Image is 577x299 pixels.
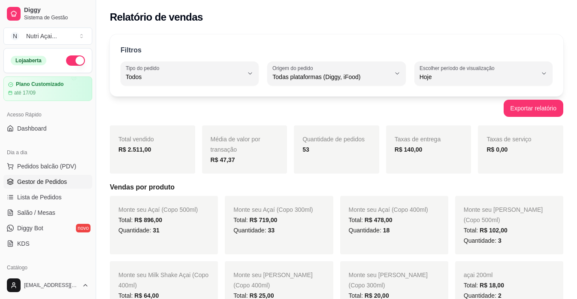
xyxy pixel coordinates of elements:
button: Select a team [3,27,92,45]
span: Total: [233,217,277,223]
a: Dashboard [3,122,92,135]
span: Pedidos balcão (PDV) [17,162,76,171]
button: Escolher período de visualizaçãoHoje [414,61,553,85]
a: Lista de Pedidos [3,190,92,204]
span: N [11,32,19,40]
span: Quantidade: [464,237,501,244]
span: Salão / Mesas [17,208,55,217]
span: Monte seu Açaí (Copo 300ml) [233,206,313,213]
article: até 17/09 [14,89,36,96]
span: R$ 25,00 [250,292,274,299]
span: Taxas de serviço [486,136,531,143]
h2: Relatório de vendas [110,10,203,24]
span: Total: [118,292,159,299]
span: 18 [383,227,390,234]
span: R$ 64,00 [134,292,159,299]
span: Todos [126,73,243,81]
a: Gestor de Pedidos [3,175,92,189]
button: Origem do pedidoTodas plataformas (Diggy, iFood) [267,61,405,85]
a: Diggy Botnovo [3,221,92,235]
span: Diggy Bot [17,224,43,232]
span: Total: [118,217,162,223]
span: Sistema de Gestão [24,14,89,21]
span: Total: [464,227,508,234]
span: Monte seu [PERSON_NAME] (Copo 400ml) [233,272,312,289]
span: Quantidade: [464,292,501,299]
span: R$ 896,00 [134,217,162,223]
span: Monte seu Açaí (Copo 500ml) [118,206,198,213]
a: Plano Customizadoaté 17/09 [3,76,92,101]
span: R$ 18,00 [480,282,504,289]
span: Total: [464,282,504,289]
span: Diggy [24,6,89,14]
span: Todas plataformas (Diggy, iFood) [272,73,390,81]
span: açai 200ml [464,272,493,278]
a: DiggySistema de Gestão [3,3,92,24]
span: Monte seu [PERSON_NAME] (Copo 300ml) [349,272,428,289]
span: Monte seu [PERSON_NAME] (Copo 500ml) [464,206,543,223]
span: Monte seu Milk Shake Açai (Copo 400ml) [118,272,208,289]
h5: Vendas por produto [110,182,563,192]
span: Dashboard [17,124,47,133]
span: Taxas de entrega [395,136,441,143]
label: Escolher período de visualização [420,64,497,72]
span: Lista de Pedidos [17,193,62,201]
div: Acesso Rápido [3,108,92,122]
span: [EMAIL_ADDRESS][DOMAIN_NAME] [24,282,79,289]
span: R$ 20,00 [365,292,389,299]
span: 3 [498,237,501,244]
span: Quantidade de pedidos [302,136,365,143]
span: Monte seu Açaí (Copo 400ml) [349,206,428,213]
span: Quantidade: [233,227,275,234]
strong: 53 [302,146,309,153]
span: Hoje [420,73,537,81]
label: Tipo do pedido [126,64,162,72]
span: Gestor de Pedidos [17,177,67,186]
div: Nutri Açai ... [26,32,57,40]
span: Total vendido [118,136,154,143]
strong: R$ 2.511,00 [118,146,151,153]
a: KDS [3,237,92,250]
span: 2 [498,292,501,299]
span: KDS [17,239,30,248]
span: Total: [349,292,389,299]
span: 31 [153,227,160,234]
span: R$ 719,00 [250,217,278,223]
span: Quantidade: [349,227,390,234]
span: R$ 478,00 [365,217,393,223]
div: Catálogo [3,261,92,275]
article: Plano Customizado [16,81,63,88]
div: Loja aberta [11,56,46,65]
span: Quantidade: [118,227,160,234]
p: Filtros [121,45,142,55]
label: Origem do pedido [272,64,316,72]
button: Pedidos balcão (PDV) [3,159,92,173]
button: [EMAIL_ADDRESS][DOMAIN_NAME] [3,275,92,296]
span: R$ 102,00 [480,227,508,234]
strong: R$ 0,00 [486,146,508,153]
strong: R$ 47,37 [211,156,235,163]
button: Tipo do pedidoTodos [121,61,259,85]
span: Média de valor por transação [211,136,260,153]
a: Salão / Mesas [3,206,92,220]
div: Dia a dia [3,146,92,159]
span: Total: [349,217,393,223]
button: Exportar relatório [504,100,563,117]
button: Alterar Status [66,55,85,66]
span: 33 [268,227,275,234]
strong: R$ 140,00 [395,146,423,153]
span: Total: [233,292,274,299]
